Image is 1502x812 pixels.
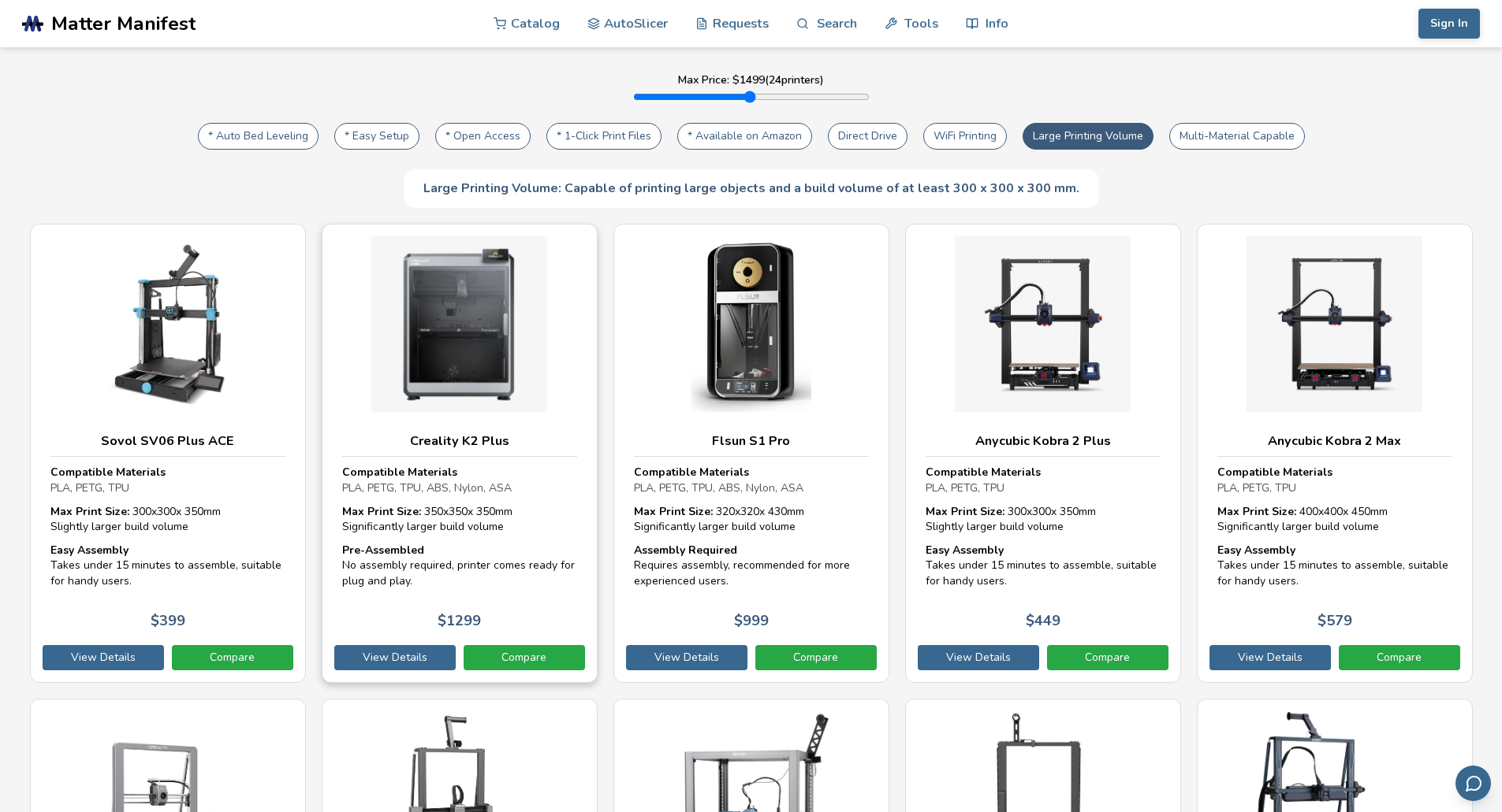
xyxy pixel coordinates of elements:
[1217,543,1452,589] div: Takes under 15 minutes to assemble, suitable for handy users.
[926,543,1004,558] strong: Easy Assembly
[438,613,481,629] p: $ 1299
[342,504,577,535] div: 350 x 350 x 350 mm Significantly larger build volume
[342,465,457,480] strong: Compatible Materials
[634,433,869,449] h3: Flsun S1 Pro
[342,480,512,495] span: PLA, PETG, TPU, ABS, Nylon, ASA
[1169,123,1305,150] button: Multi-Material Capable
[342,543,424,558] strong: Pre-Assembled
[1217,504,1452,535] div: 400 x 400 x 450 mm Significantly larger build volume
[926,504,1161,535] div: 300 x 300 x 350 mm Slightly larger build volume
[926,504,1004,519] strong: Max Print Size:
[634,543,737,558] strong: Assembly Required
[918,645,1039,670] a: View Details
[334,645,456,670] a: View Details
[677,123,812,150] button: * Available on Amazon
[342,543,577,589] div: No assembly required, printer comes ready for plug and play.
[926,543,1161,589] div: Takes under 15 minutes to assemble, suitable for handy users.
[172,645,293,670] a: Compare
[1339,645,1460,670] a: Compare
[1217,480,1296,495] span: PLA, PETG, TPU
[634,480,803,495] span: PLA, PETG, TPU, ABS, Nylon, ASA
[1023,123,1154,150] button: Large Printing Volume
[51,13,196,35] span: Matter Manifest
[634,504,869,535] div: 320 x 320 x 430 mm Significantly larger build volume
[151,613,185,629] p: $ 399
[43,645,164,670] a: View Details
[1418,9,1480,39] button: Sign In
[905,224,1181,683] a: Anycubic Kobra 2 PlusCompatible MaterialsPLA, PETG, TPUMax Print Size: 300x300x 350mmSlightly lar...
[50,543,129,558] strong: Easy Assembly
[1455,766,1491,801] button: Send feedback via email
[926,480,1004,495] span: PLA, PETG, TPU
[613,224,889,683] a: Flsun S1 ProCompatible MaterialsPLA, PETG, TPU, ABS, Nylon, ASAMax Print Size: 320x320x 430mmSign...
[1197,224,1473,683] a: Anycubic Kobra 2 MaxCompatible MaterialsPLA, PETG, TPUMax Print Size: 400x400x 450mmSignificantly...
[634,504,713,519] strong: Max Print Size:
[50,504,129,519] strong: Max Print Size:
[923,123,1007,150] button: WiFi Printing
[50,433,285,449] h3: Sovol SV06 Plus ACE
[634,465,749,480] strong: Compatible Materials
[404,169,1099,207] div: Large Printing Volume: Capable of printing large objects and a build volume of at least 300 x 300...
[50,543,285,589] div: Takes under 15 minutes to assemble, suitable for handy users.
[1209,645,1331,670] a: View Details
[634,543,869,589] div: Requires assembly, recommended for more experienced users.
[926,433,1161,449] h3: Anycubic Kobra 2 Plus
[1217,543,1295,558] strong: Easy Assembly
[546,123,662,150] button: * 1-Click Print Files
[1026,613,1060,629] p: $ 449
[1047,645,1168,670] a: Compare
[755,645,877,670] a: Compare
[1217,433,1452,449] h3: Anycubic Kobra 2 Max
[828,123,908,150] button: Direct Drive
[322,224,598,683] a: Creality K2 PlusCompatible MaterialsPLA, PETG, TPU, ABS, Nylon, ASAMax Print Size: 350x350x 350mm...
[926,465,1041,480] strong: Compatible Materials
[342,504,421,519] strong: Max Print Size:
[435,123,531,150] button: * Open Access
[50,480,129,495] span: PLA, PETG, TPU
[678,74,824,87] label: Max Price: $ 1499 ( 24 printers)
[334,123,419,150] button: * Easy Setup
[1217,504,1296,519] strong: Max Print Size:
[342,433,577,449] h3: Creality K2 Plus
[50,504,285,535] div: 300 x 300 x 350 mm Slightly larger build volume
[30,224,306,683] a: Sovol SV06 Plus ACECompatible MaterialsPLA, PETG, TPUMax Print Size: 300x300x 350mmSlightly large...
[50,465,166,480] strong: Compatible Materials
[198,123,319,150] button: * Auto Bed Leveling
[1318,613,1352,629] p: $ 579
[626,645,747,670] a: View Details
[464,645,585,670] a: Compare
[1217,465,1332,480] strong: Compatible Materials
[734,613,769,629] p: $ 999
